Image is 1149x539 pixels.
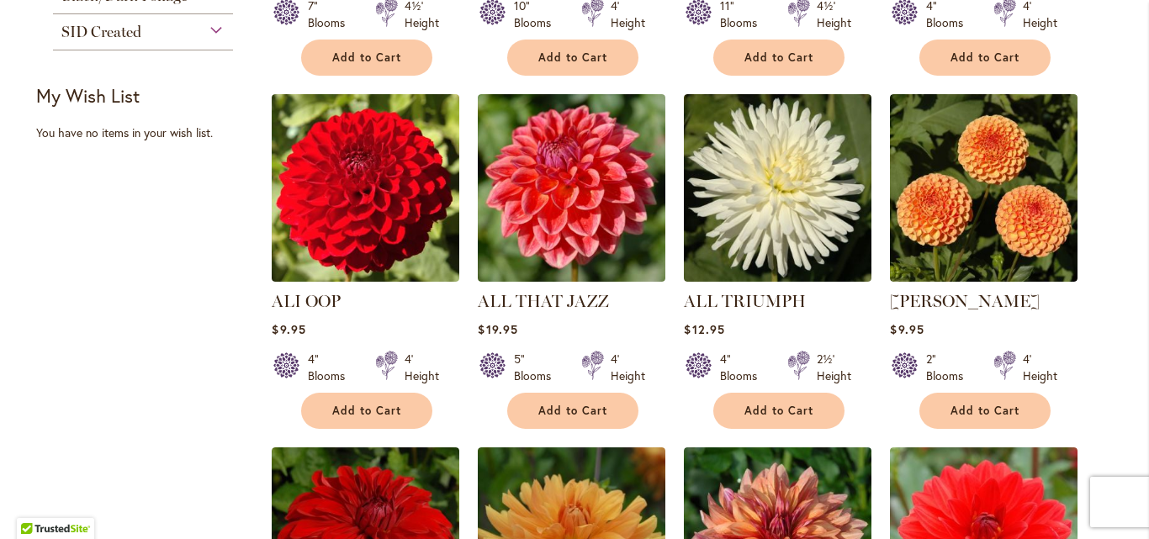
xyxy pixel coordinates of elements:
span: $12.95 [684,321,724,337]
span: Add to Cart [538,50,607,65]
span: Add to Cart [744,404,813,418]
span: SID Created [61,23,141,41]
strong: My Wish List [36,83,140,108]
a: ALL THAT JAZZ [478,269,665,285]
a: ALL TRIUMPH [684,291,806,311]
span: Add to Cart [950,50,1019,65]
div: 4' Height [1023,351,1057,384]
button: Add to Cart [919,40,1051,76]
span: Add to Cart [332,404,401,418]
a: AMBER QUEEN [890,269,1078,285]
a: ALI OOP [272,291,341,311]
a: [PERSON_NAME] [890,291,1040,311]
span: $19.95 [478,321,517,337]
a: ALI OOP [272,269,459,285]
a: ALL THAT JAZZ [478,291,609,311]
div: 2" Blooms [926,351,973,384]
span: Add to Cart [950,404,1019,418]
button: Add to Cart [301,40,432,76]
button: Add to Cart [301,393,432,429]
button: Add to Cart [713,40,845,76]
img: AMBER QUEEN [890,94,1078,282]
span: Add to Cart [538,404,607,418]
div: 4" Blooms [308,351,355,384]
img: ALL THAT JAZZ [478,94,665,282]
button: Add to Cart [919,393,1051,429]
div: 2½' Height [817,351,851,384]
div: 4" Blooms [720,351,767,384]
img: ALL TRIUMPH [684,94,871,282]
span: $9.95 [272,321,305,337]
span: Add to Cart [332,50,401,65]
span: $9.95 [890,321,924,337]
button: Add to Cart [507,40,638,76]
div: 4' Height [405,351,439,384]
button: Add to Cart [713,393,845,429]
img: ALI OOP [272,94,459,282]
iframe: Launch Accessibility Center [13,479,60,526]
button: Add to Cart [507,393,638,429]
span: Add to Cart [744,50,813,65]
div: You have no items in your wish list. [36,124,261,141]
div: 5" Blooms [514,351,561,384]
div: 4' Height [611,351,645,384]
a: ALL TRIUMPH [684,269,871,285]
